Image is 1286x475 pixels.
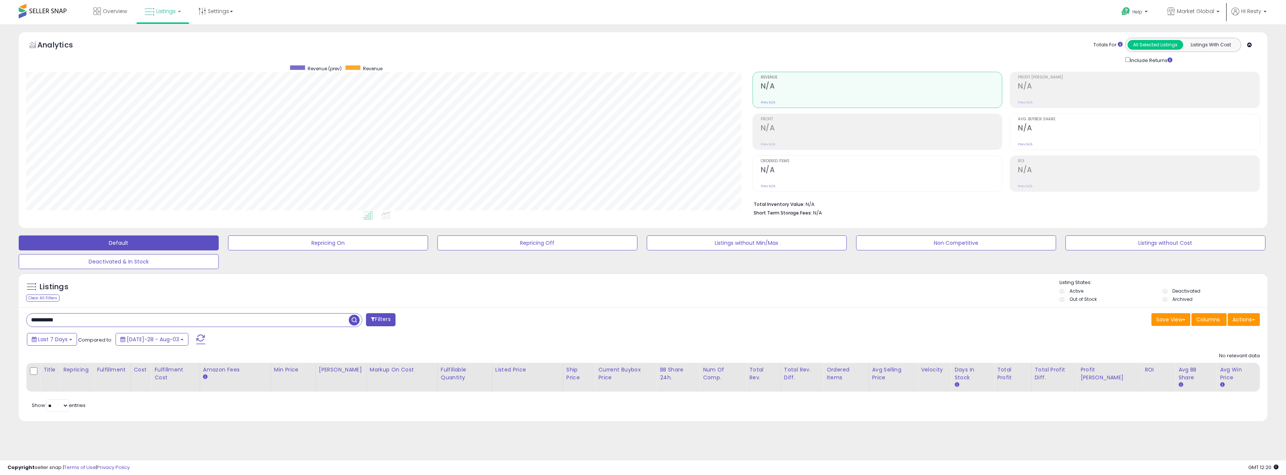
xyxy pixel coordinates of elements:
button: Save View [1151,313,1190,326]
label: Out of Stock [1070,296,1097,302]
label: Deactivated [1172,288,1200,294]
div: Repricing [63,366,90,374]
a: Hi Resty [1231,7,1267,24]
span: Overview [103,7,127,15]
small: Amazon Fees. [203,374,207,380]
span: Profit [PERSON_NAME] [1018,75,1259,80]
div: Days In Stock [954,366,991,382]
button: Listings without Min/Max [647,235,847,250]
div: No relevant data [1219,352,1260,360]
span: N/A [813,209,822,216]
span: Listings [156,7,176,15]
h2: N/A [761,166,1002,176]
div: Total Rev. Diff. [784,366,820,382]
button: Repricing On [228,235,428,250]
div: Fulfillable Quantity [441,366,489,382]
small: Prev: N/A [1018,184,1033,188]
span: Ordered Items [761,159,1002,163]
b: Total Inventory Value: [754,201,804,207]
button: Non Competitive [856,235,1056,250]
small: Prev: N/A [761,100,775,105]
small: Days In Stock. [954,382,959,388]
span: Columns [1196,316,1220,323]
div: Profit [PERSON_NAME] [1080,366,1138,382]
span: Show: entries [32,402,86,409]
span: Revenue (prev) [308,65,342,72]
span: Last 7 Days [38,336,68,343]
div: ROI [1145,366,1172,374]
h2: N/A [1018,124,1259,134]
div: Total Profit [997,366,1028,382]
th: The percentage added to the cost of goods (COGS) that forms the calculator for Min & Max prices. [366,363,437,392]
div: Listed Price [495,366,560,374]
div: Markup on Cost [370,366,434,374]
span: [DATE]-28 - Aug-03 [127,336,179,343]
button: Listings without Cost [1065,235,1265,250]
span: Revenue [363,65,382,72]
button: Repricing Off [437,235,637,250]
div: Total Rev. [749,366,777,382]
span: Avg. Buybox Share [1018,117,1259,121]
a: Help [1116,1,1155,24]
span: Hi Resty [1241,7,1261,15]
div: Fulfillment [97,366,127,374]
label: Active [1070,288,1083,294]
div: Avg Selling Price [872,366,915,382]
p: Listing States: [1059,279,1267,286]
h2: N/A [761,124,1002,134]
small: Prev: N/A [1018,100,1033,105]
button: [DATE]-28 - Aug-03 [116,333,188,346]
h5: Analytics [37,40,87,52]
div: Avg Win Price [1220,366,1256,382]
small: Avg BB Share. [1178,382,1183,388]
li: N/A [754,199,1255,208]
span: Revenue [761,75,1002,80]
small: Prev: N/A [761,184,775,188]
div: Include Returns [1120,56,1181,64]
label: Archived [1172,296,1193,302]
small: Prev: N/A [1018,142,1033,146]
b: Short Term Storage Fees: [754,210,812,216]
span: Help [1132,9,1142,15]
div: Clear All Filters [26,294,59,302]
div: Amazon Fees [203,366,268,374]
span: ROI [1018,159,1259,163]
button: Columns [1191,313,1227,326]
button: Listings With Cost [1183,40,1239,50]
h5: Listings [40,282,68,292]
button: All Selected Listings [1127,40,1183,50]
small: Avg Win Price. [1220,382,1224,388]
button: Default [19,235,219,250]
div: [PERSON_NAME] [319,366,363,374]
span: Profit [761,117,1002,121]
div: Avg BB Share [1178,366,1213,382]
div: Velocity [921,366,948,374]
div: Current Buybox Price [598,366,653,382]
button: Last 7 Days [27,333,77,346]
div: BB Share 24h. [660,366,696,382]
div: Total Profit Diff. [1035,366,1074,382]
button: Deactivated & In Stock [19,254,219,269]
h2: N/A [1018,166,1259,176]
h2: N/A [761,82,1002,92]
span: Market Global [1177,7,1214,15]
div: Ship Price [566,366,592,382]
div: Totals For [1093,41,1123,49]
button: Actions [1228,313,1260,326]
div: Title [43,366,57,374]
i: Get Help [1121,7,1130,16]
div: Num of Comp. [703,366,743,382]
div: Ordered Items [827,366,865,382]
div: Min Price [274,366,313,374]
small: Prev: N/A [761,142,775,146]
div: Fulfillment Cost [154,366,196,382]
button: Filters [366,313,395,326]
div: Cost [134,366,148,374]
h2: N/A [1018,82,1259,92]
span: Compared to: [78,336,113,343]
